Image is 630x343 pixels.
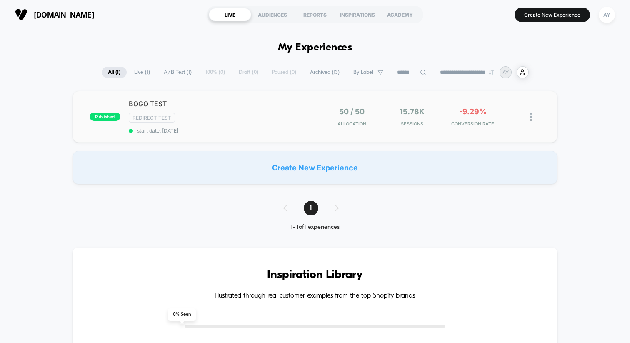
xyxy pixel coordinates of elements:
span: A/B Test ( 1 ) [157,67,198,78]
img: close [530,113,532,121]
span: Sessions [384,121,440,127]
div: Create New Experience [72,151,557,184]
img: end [489,70,494,75]
span: Redirect Test [129,113,175,123]
span: start date: [DATE] [129,128,315,134]
span: By Label [353,69,373,75]
span: published [90,113,120,121]
div: ACADEMY [379,8,421,21]
div: 1 - 1 of 1 experiences [275,224,355,231]
div: AUDIENCES [251,8,294,21]
span: Live ( 1 ) [128,67,156,78]
button: [DOMAIN_NAME] [12,8,97,21]
span: -9.29% [459,107,487,116]
img: Visually logo [15,8,27,21]
div: LIVE [209,8,251,21]
button: Create New Experience [515,8,590,22]
span: Allocation [337,121,366,127]
span: CONVERSION RATE [445,121,501,127]
p: AY [502,69,509,75]
div: REPORTS [294,8,336,21]
span: 50 / 50 [339,107,365,116]
h4: Illustrated through real customer examples from the top Shopify brands [97,292,532,300]
span: Archived ( 13 ) [304,67,346,78]
span: All ( 1 ) [102,67,127,78]
h1: My Experiences [278,42,352,54]
h3: Inspiration Library [97,268,532,282]
span: 15.78k [400,107,425,116]
span: 0 % Seen [168,308,196,321]
div: INSPIRATIONS [336,8,379,21]
span: [DOMAIN_NAME] [34,10,94,19]
span: 1 [304,201,318,215]
div: AY [599,7,615,23]
span: BOGO TEST [129,100,315,108]
button: AY [596,6,617,23]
